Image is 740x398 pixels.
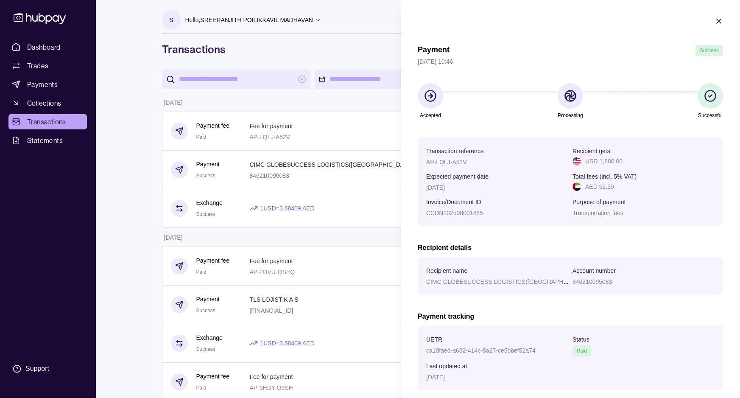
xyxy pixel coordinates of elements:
p: UETR [426,336,442,343]
p: Successful [698,111,723,120]
p: CCDN202508001485 [426,210,483,216]
p: CIMC GLOBESUCCESS LOGISTICS([GEOGRAPHIC_DATA])CO., LIMITED [426,277,628,286]
p: Status [572,336,589,343]
p: 846210095083 [572,278,612,285]
p: AED 52.50 [585,182,614,191]
p: Account number [572,267,616,274]
p: ca10faed-a632-414c-8a27-ce5bbef52a74 [426,347,536,354]
p: AP-LQLJ-A52V [426,159,467,165]
span: Paid [577,348,587,354]
p: Transportation fees [572,210,623,216]
img: ae [572,182,581,191]
p: Invoice/Document ID [426,199,481,205]
p: Accepted [420,111,441,120]
p: [DATE] [426,374,445,381]
p: Total fees (incl. 5% VAT) [572,173,637,180]
h2: Recipient details [418,243,723,252]
p: [DATE] [426,184,445,191]
img: us [572,157,581,165]
span: Success [700,48,719,53]
p: USD 1,880.00 [585,157,623,166]
p: Purpose of payment [572,199,626,205]
p: Recipient name [426,267,467,274]
p: Recipient gets [572,148,610,154]
p: [DATE] 10:46 [418,57,723,66]
p: Transaction reference [426,148,484,154]
h2: Payment tracking [418,312,723,321]
h1: Payment [418,45,450,56]
p: Processing [558,111,583,120]
p: Expected payment date [426,173,489,180]
p: Last updated at [426,363,467,370]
